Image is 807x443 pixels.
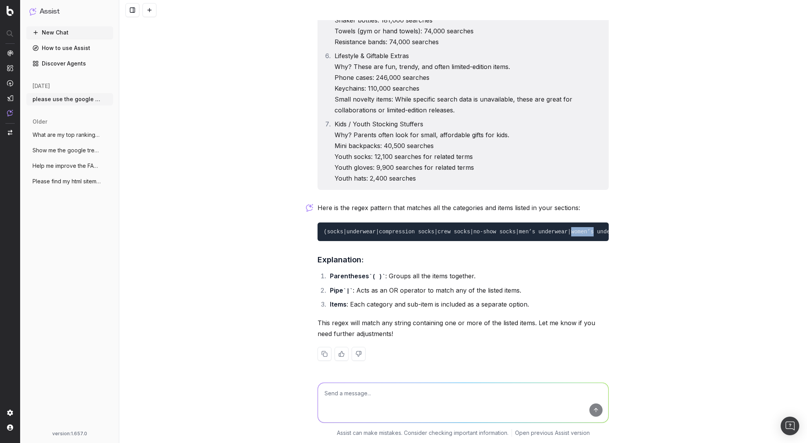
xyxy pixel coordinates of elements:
li: Kids / Youth Stocking Stuffers Why? Parents often look for small, affordable gifts for kids. Mini... [332,119,604,184]
button: Assist [29,6,110,17]
li: Lifestyle & Giftable Extras Why? These are fun, trendy, and often limited-edition items. Phone ca... [332,50,604,115]
p: Here is the regex pattern that matches all the categories and items listed in your sections: [318,202,609,213]
span: older [33,118,47,126]
img: Switch project [8,130,12,135]
a: Discover Agents [26,57,113,70]
a: How to use Assist [26,42,113,54]
li: : Each category and sub-item is included as a separate option. [328,299,609,310]
div: Open Intercom Messenger [781,417,799,435]
strong: Items [330,300,347,308]
h1: Assist [39,6,60,17]
p: This regex will match any string containing one or more of the listed items. Let me know if you n... [318,317,609,339]
span: What are my top ranking pages? [33,131,101,139]
img: Activation [7,80,13,86]
button: Help me improve the FAQs on the bottom o [26,160,113,172]
img: Setting [7,410,13,416]
img: Assist [29,8,36,15]
img: Analytics [7,50,13,56]
button: please use the google adwords API to fin [26,93,113,105]
h3: Explanation: [318,253,609,266]
img: Assist [7,110,13,116]
button: New Chat [26,26,113,39]
span: Help me improve the FAQs on the bottom o [33,162,101,170]
code: ( ) [369,274,385,280]
span: Show me the google trends search interes [33,147,101,154]
img: Studio [7,95,13,101]
img: Botify logo [7,6,14,16]
img: Intelligence [7,65,13,71]
button: Please find my html sitemap for the US s [26,175,113,188]
strong: Parentheses [330,272,385,280]
img: Botify assist logo [306,204,313,212]
div: version: 1.657.0 [29,431,110,437]
code: | [343,288,353,294]
span: [DATE] [33,82,50,90]
li: : Groups all the items together. [328,271,609,282]
p: Assist can make mistakes. Consider checking important information. [337,429,508,437]
li: : Acts as an OR operator to match any of the listed items. [328,285,609,296]
span: please use the google adwords API to fin [33,95,101,103]
button: What are my top ranking pages? [26,129,113,141]
a: Open previous Assist version [515,429,590,437]
span: Please find my html sitemap for the US s [33,178,101,185]
strong: Pipe [330,286,353,294]
button: Show me the google trends search interes [26,144,113,157]
img: My account [7,424,13,431]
